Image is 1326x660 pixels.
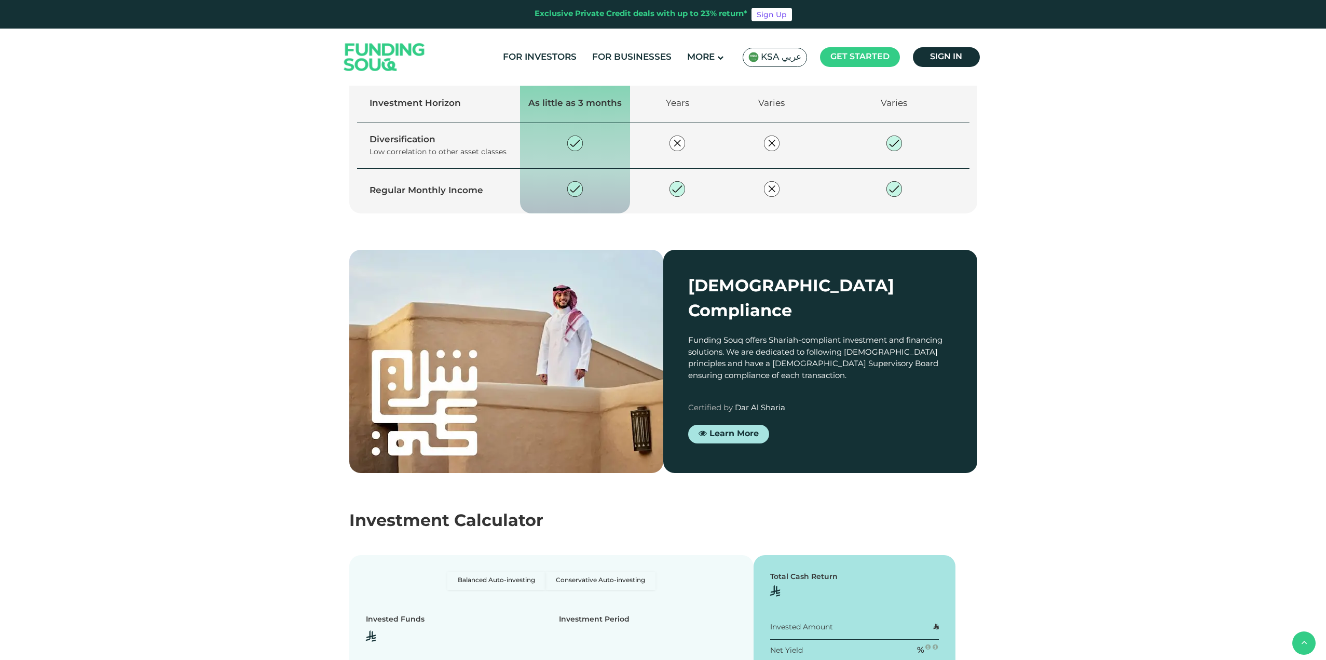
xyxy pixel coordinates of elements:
[709,430,759,438] span: Learn More
[545,572,655,590] label: Conservative Auto-investing
[688,425,769,443] a: Learn More
[770,622,833,633] div: Invested Amount
[349,514,449,530] span: Investment
[913,47,980,67] a: Sign in
[370,147,508,158] div: Low correlation to other asset classes
[447,572,655,590] div: Basic radio toggle button group
[366,629,376,645] span: ʢ
[770,647,803,654] span: Net Yield
[886,136,902,151] img: private-check
[528,99,622,108] span: As little as 3 months
[764,136,780,151] img: private-close
[454,514,543,530] span: Calculator
[933,644,938,650] i: 10 forecasted net yield ~ 19.6% IRR
[1292,631,1316,655] button: back
[666,99,689,108] span: Years
[366,614,425,625] div: Invested Funds
[758,99,785,108] span: Varies
[559,614,630,625] div: Investment Period
[500,49,579,66] a: For Investors
[669,136,685,151] img: private-close
[688,275,952,325] div: [DEMOGRAPHIC_DATA] Compliance
[334,31,435,84] img: Logo
[447,572,545,590] label: Balanced Auto-investing
[917,646,924,654] span: %
[370,133,508,147] div: Diversification
[748,52,759,62] img: SA Flag
[357,168,521,213] td: Regular Monthly Income
[688,405,733,412] span: Certified by
[761,51,801,63] span: KSA عربي
[764,181,780,197] img: private-close
[881,99,907,108] span: Varies
[751,8,792,21] a: Sign Up
[567,136,583,151] img: private-check
[934,623,939,631] span: ʢ
[567,181,583,197] img: private-check
[688,335,952,382] div: Funding Souq offers Shariah-compliant investment and financing solutions. We are dedicated to fol...
[930,53,962,61] span: Sign in
[590,49,674,66] a: For Businesses
[886,181,902,197] img: private-check
[669,181,685,197] img: private-check
[770,572,939,583] div: Total Cash Return
[830,53,890,61] span: Get started
[735,405,785,412] span: Dar Al Sharia
[357,84,521,123] td: Investment Horizon
[535,8,747,20] div: Exclusive Private Credit deals with up to 23% return*
[349,250,663,473] img: shariah-img
[770,584,780,600] span: ʢ
[925,644,931,650] i: 15 forecasted net yield ~ 23% IRR
[687,53,715,62] span: More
